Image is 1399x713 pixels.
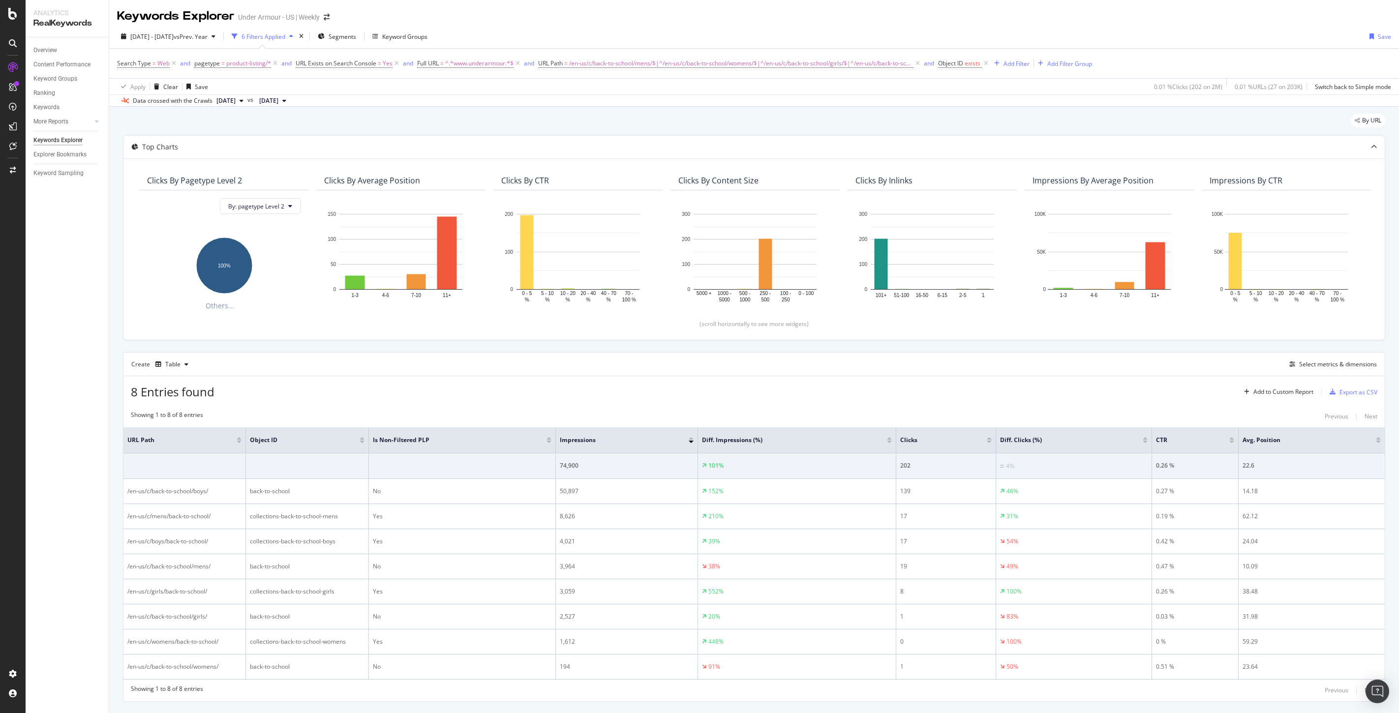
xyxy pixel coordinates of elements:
text: 20 - 40 [1289,291,1305,297]
span: Impressions [560,436,674,445]
div: 0.01 % Clicks ( 202 on 2M ) [1154,83,1222,91]
div: 14.18 [1243,487,1381,496]
div: Yes [373,537,551,546]
div: Yes [373,587,551,596]
text: 0 [333,287,336,292]
text: 20 - 40 [580,291,596,297]
div: /en-us/c/boys/back-to-school/ [127,537,242,546]
div: and [281,59,292,67]
div: Analytics [33,8,101,18]
text: 10 - 20 [1269,291,1284,297]
span: Yes [383,57,393,70]
text: 1-3 [1060,293,1067,298]
text: % [1315,297,1319,302]
div: 31.98 [1243,612,1381,621]
div: 62.12 [1243,512,1381,521]
text: 11+ [443,293,451,298]
div: 17 [900,512,992,521]
button: [DATE] [213,95,247,107]
div: 31% [1006,512,1018,521]
div: 152% [708,487,724,496]
div: 100% [1006,637,1022,646]
div: collections-back-to-school-womens [250,637,365,646]
div: No [373,612,551,621]
div: 39% [708,537,720,546]
div: Top Charts [142,142,178,152]
text: 2-5 [959,293,967,298]
div: Add Filter [1004,59,1030,68]
div: and [180,59,190,67]
div: 0.51 % [1156,662,1234,671]
div: 59.29 [1243,637,1381,646]
span: 2024 Sep. 4th [259,96,278,105]
button: and [924,59,934,68]
span: = [378,59,381,67]
a: Ranking [33,88,102,98]
div: 24.04 [1243,537,1381,546]
div: Clear [163,83,178,91]
div: Table [165,361,181,367]
span: Others... [202,300,238,312]
text: % [1233,297,1238,302]
text: 200 [859,237,867,242]
div: 4% [1006,462,1014,471]
text: 0 [864,287,867,292]
div: Save [195,83,208,91]
button: Clear [150,79,178,94]
div: 202 [900,461,992,470]
div: No [373,487,551,496]
div: arrow-right-arrow-left [324,14,330,21]
button: [DATE] [255,95,290,107]
div: Apply [130,83,146,91]
text: 5 - 10 [541,291,554,297]
button: Previous [1325,684,1348,696]
div: Showing 1 to 8 of 8 entries [131,684,203,696]
span: = [564,59,568,67]
svg: A chart. [501,209,655,303]
div: No [373,562,551,571]
div: Create [131,356,192,372]
div: A chart. [855,209,1009,303]
span: exists [965,59,980,67]
div: 19 [900,562,992,571]
div: 0.42 % [1156,537,1234,546]
div: Keyword Sampling [33,168,84,178]
button: Select metrics & dimensions [1285,358,1377,370]
div: back-to-school [250,612,365,621]
span: /en-us/c/back-to-school/mens/$|^/en-us/c/back-to-school/womens/$|^/en-us/c/back-to-school/girls/$... [569,57,913,70]
a: Overview [33,45,102,56]
div: A chart. [678,209,832,303]
text: 50 [331,262,336,267]
text: 50K [1037,249,1046,255]
button: Switch back to Simple mode [1311,79,1391,94]
div: Clicks By pagetype Level 2 [147,176,242,185]
div: Clicks By CTR [501,176,549,185]
span: Search Type [117,59,151,67]
div: A chart. [1210,209,1363,303]
text: % [545,297,549,302]
div: /en-us/c/womens/back-to-school/ [127,637,242,646]
div: 8,626 [560,512,694,521]
div: Content Performance [33,59,91,70]
span: pagetype [194,59,220,67]
text: 4-6 [382,293,390,298]
div: 101% [708,461,724,470]
text: 6-15 [938,293,947,298]
div: 38% [708,562,720,571]
div: and [524,59,534,67]
div: Keywords [33,102,60,113]
button: By: pagetype Level 2 [220,198,301,214]
button: Save [1366,29,1391,44]
text: 100 % [622,297,636,302]
div: 23.64 [1243,662,1381,671]
div: 8 [900,587,992,596]
span: By: pagetype Level 2 [228,202,284,210]
div: Clicks By Inlinks [855,176,912,185]
div: A chart. [147,233,301,295]
a: Explorer Bookmarks [33,149,102,160]
button: and [281,59,292,68]
div: /en-us/c/back-to-school/boys/ [127,487,242,496]
text: 0 [1043,287,1046,292]
div: Switch back to Simple mode [1315,83,1391,91]
div: 139 [900,487,992,496]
